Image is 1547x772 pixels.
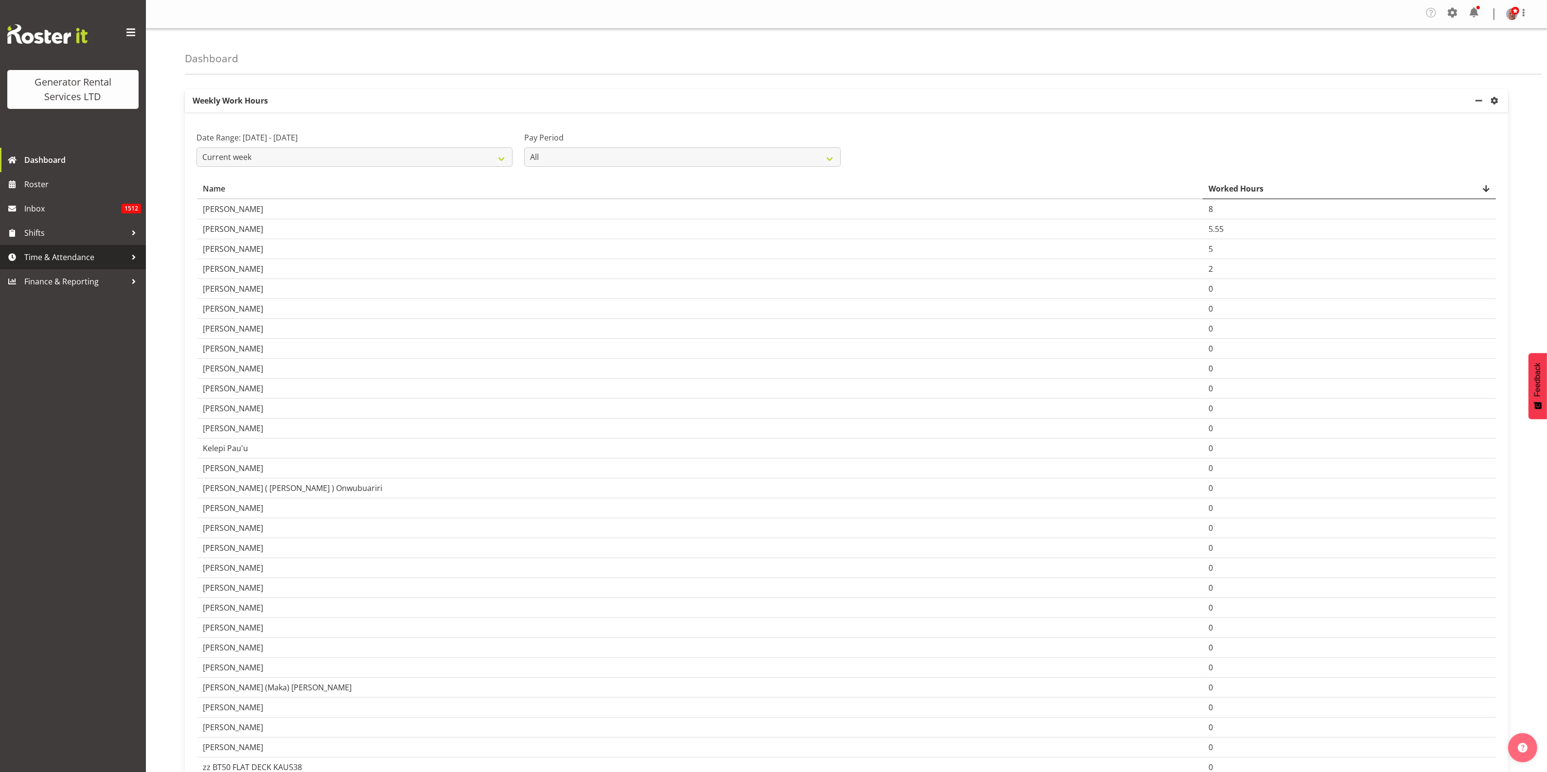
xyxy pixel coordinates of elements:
[1209,443,1213,454] span: 0
[1209,343,1213,354] span: 0
[24,274,126,289] span: Finance & Reporting
[197,638,1203,658] td: [PERSON_NAME]
[7,24,88,44] img: Rosterit website logo
[197,259,1203,279] td: [PERSON_NAME]
[1209,323,1213,334] span: 0
[197,718,1203,737] td: [PERSON_NAME]
[185,53,238,64] h4: Dashboard
[185,89,1473,112] p: Weekly Work Hours
[1209,662,1213,673] span: 0
[1209,682,1213,693] span: 0
[1209,244,1213,254] span: 5
[1209,642,1213,653] span: 0
[197,618,1203,638] td: [PERSON_NAME]
[1209,403,1213,414] span: 0
[24,177,141,192] span: Roster
[1209,283,1213,294] span: 0
[1506,8,1518,20] img: dave-wallaced2e02bf5a44ca49c521115b89c5c4806.png
[1209,742,1213,753] span: 0
[24,226,126,240] span: Shifts
[1209,543,1213,553] span: 0
[203,183,1197,194] div: Name
[1533,363,1542,397] span: Feedback
[197,359,1203,379] td: [PERSON_NAME]
[197,698,1203,718] td: [PERSON_NAME]
[1209,702,1213,713] span: 0
[197,578,1203,598] td: [PERSON_NAME]
[197,439,1203,458] td: Kelepi Pau'u
[122,204,141,213] span: 1512
[1518,743,1528,753] img: help-xxl-2.png
[197,598,1203,618] td: [PERSON_NAME]
[1209,463,1213,474] span: 0
[197,419,1203,439] td: [PERSON_NAME]
[197,498,1203,518] td: [PERSON_NAME]
[1209,582,1213,593] span: 0
[197,678,1203,698] td: [PERSON_NAME] (Maka) [PERSON_NAME]
[1209,224,1224,234] span: 5.55
[1209,602,1213,613] span: 0
[197,558,1203,578] td: [PERSON_NAME]
[1209,363,1213,374] span: 0
[1209,303,1213,314] span: 0
[197,399,1203,419] td: [PERSON_NAME]
[1209,423,1213,434] span: 0
[1209,183,1490,194] div: Worked Hours
[197,737,1203,757] td: [PERSON_NAME]
[1473,89,1489,112] a: minimize
[1209,622,1213,633] span: 0
[196,132,513,143] label: Date Range: [DATE] - [DATE]
[1209,503,1213,513] span: 0
[197,239,1203,259] td: [PERSON_NAME]
[1209,523,1213,533] span: 0
[197,658,1203,678] td: [PERSON_NAME]
[197,279,1203,299] td: [PERSON_NAME]
[197,518,1203,538] td: [PERSON_NAME]
[197,538,1203,558] td: [PERSON_NAME]
[1209,562,1213,573] span: 0
[197,458,1203,478] td: [PERSON_NAME]
[1529,353,1547,419] button: Feedback - Show survey
[197,319,1203,339] td: [PERSON_NAME]
[197,478,1203,498] td: [PERSON_NAME] ( [PERSON_NAME] ) Onwubuariri
[1209,383,1213,394] span: 0
[17,75,129,104] div: Generator Rental Services LTD
[197,339,1203,359] td: [PERSON_NAME]
[1209,483,1213,493] span: 0
[24,153,141,167] span: Dashboard
[1489,95,1504,106] a: settings
[24,201,122,216] span: Inbox
[197,299,1203,319] td: [PERSON_NAME]
[1209,722,1213,733] span: 0
[1209,204,1213,214] span: 8
[197,199,1203,219] td: [PERSON_NAME]
[524,132,840,143] label: Pay Period
[24,250,126,264] span: Time & Attendance
[197,219,1203,239] td: [PERSON_NAME]
[197,379,1203,399] td: [PERSON_NAME]
[1209,263,1213,274] span: 2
